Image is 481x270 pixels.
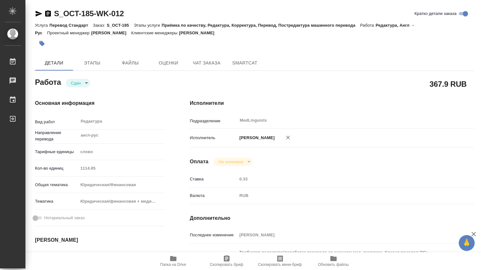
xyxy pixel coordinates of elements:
span: Скопировать бриф [210,262,243,267]
p: Последнее изменение [190,232,237,238]
button: Не оплачена [217,159,245,165]
p: [PERSON_NAME] [91,30,131,35]
span: Папка на Drive [160,262,186,267]
p: Проектный менеджер [47,30,91,35]
input: Пустое поле [78,164,164,173]
button: Удалить исполнителя [281,131,295,145]
button: 🙏 [459,235,475,251]
p: Приёмка по качеству, Редактура, Корректура, Перевод, Постредактура машинного перевода [161,23,360,28]
button: Скопировать ссылку для ЯМессенджера [35,10,43,17]
button: Скопировать мини-бриф [253,252,307,270]
button: Скопировать бриф [200,252,253,270]
p: Этапы услуги [134,23,162,28]
div: Юридическая/финансовая + медицина [78,196,164,207]
span: Скопировать мини-бриф [258,262,302,267]
a: S_OCT-185-WK-012 [54,9,124,18]
h4: Основная информация [35,99,164,107]
p: Подразделение [190,118,237,124]
p: [PERSON_NAME] [237,135,275,141]
input: Пустое поле [237,230,450,240]
h4: [PERSON_NAME] [35,236,164,244]
span: Чат заказа [191,59,222,67]
span: Детали [39,59,69,67]
button: Сдан [69,80,83,86]
span: 🙏 [461,236,472,250]
span: Оценки [153,59,184,67]
button: Папка на Drive [147,252,200,270]
span: Этапы [77,59,107,67]
p: Тематика [35,198,78,205]
span: Обновить файлы [318,262,349,267]
div: Юридическая/Финансовая [78,179,164,190]
div: Сдан [66,79,90,87]
span: Нотариальный заказ [44,215,85,221]
button: Обновить файлы [307,252,360,270]
div: Сдан [214,158,253,166]
p: Направление перевода [35,130,78,142]
p: Ставка [190,176,237,182]
button: Скопировать ссылку [44,10,52,17]
p: Клиентские менеджеры [131,30,179,35]
p: [PERSON_NAME] [179,30,219,35]
p: Вид работ [35,119,78,125]
p: Услуга [35,23,49,28]
span: SmartCat [230,59,260,67]
p: S_OCT-185 [107,23,134,28]
p: Заказ: [93,23,107,28]
p: Перевод Стандарт [49,23,93,28]
p: Тарифные единицы [35,149,78,155]
p: Кол-во единиц [35,165,78,172]
p: Валюта [190,192,237,199]
div: RUB [237,190,450,201]
h4: Оплата [190,158,209,165]
div: слово [78,146,164,157]
p: Работа [360,23,376,28]
span: Кратко детали заказа [415,10,457,17]
input: Пустое поле [237,174,450,184]
button: Добавить тэг [35,37,49,51]
h2: Работа [35,76,61,87]
h4: Исполнители [190,99,474,107]
p: Исполнитель [190,135,237,141]
p: Общая тематика [35,182,78,188]
h4: Дополнительно [190,214,474,222]
span: Файлы [115,59,146,67]
h2: 367.9 RUB [429,78,467,89]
